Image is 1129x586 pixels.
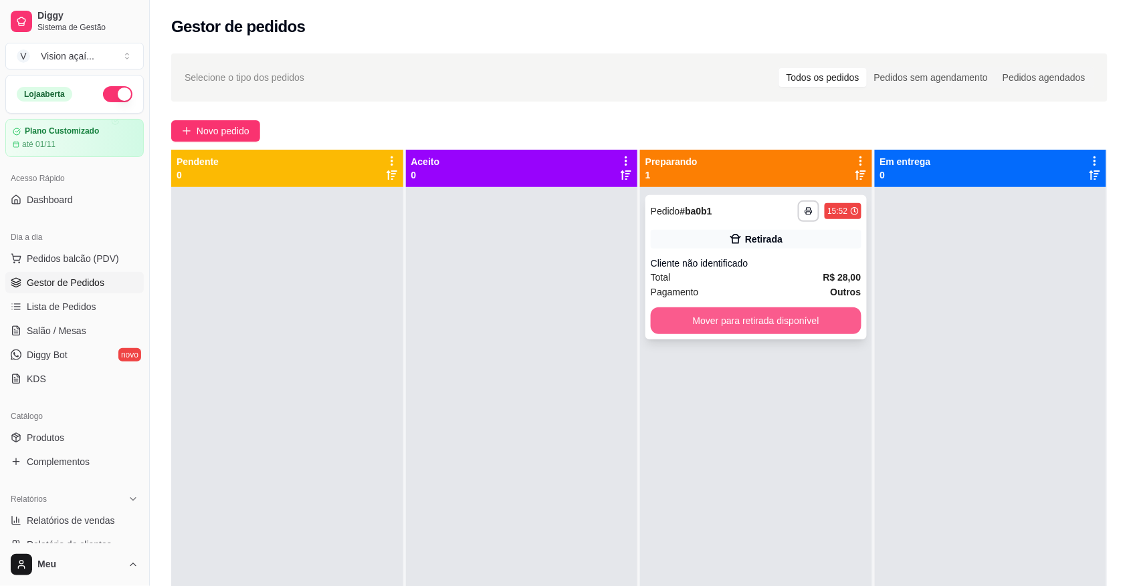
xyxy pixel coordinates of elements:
div: Catálogo [5,406,144,427]
strong: # ba0b1 [680,206,712,216]
a: Salão / Mesas [5,320,144,341]
a: Complementos [5,451,144,472]
span: KDS [27,372,46,386]
p: 1 [645,168,698,182]
span: Pagamento [651,285,699,299]
a: Relatório de clientes [5,534,144,555]
article: até 01/11 [22,139,56,150]
span: Gestor de Pedidos [27,276,104,289]
div: Pedidos sem agendamento [867,68,995,87]
p: Pendente [177,155,219,168]
span: Complementos [27,455,90,468]
p: 0 [411,168,440,182]
span: Pedidos balcão (PDV) [27,252,119,265]
h2: Gestor de pedidos [171,16,306,37]
strong: Outros [831,287,861,297]
div: Retirada [745,233,783,246]
span: Selecione o tipo dos pedidos [185,70,304,85]
span: Pedido [651,206,680,216]
span: Sistema de Gestão [37,22,138,33]
div: Loja aberta [17,87,72,102]
button: Novo pedido [171,120,260,142]
a: DiggySistema de Gestão [5,5,144,37]
p: 0 [880,168,931,182]
span: Total [651,270,671,285]
a: Gestor de Pedidos [5,272,144,293]
button: Meu [5,549,144,581]
span: Lista de Pedidos [27,300,96,313]
div: Vision açaí ... [41,49,94,63]
a: Plano Customizadoaté 01/11 [5,119,144,157]
button: Pedidos balcão (PDV) [5,248,144,269]
p: Em entrega [880,155,931,168]
span: Diggy Bot [27,348,68,361]
span: Relatórios [11,494,47,504]
a: Lista de Pedidos [5,296,144,317]
a: KDS [5,368,144,390]
span: Produtos [27,431,64,444]
span: Relatórios de vendas [27,514,115,527]
p: Preparando [645,155,698,168]
div: 15:52 [827,206,847,216]
article: Plano Customizado [25,126,99,136]
span: Salão / Mesas [27,324,86,337]
p: Aceito [411,155,440,168]
button: Alterar Status [103,86,132,102]
button: Mover para retirada disponível [651,307,861,334]
span: plus [182,126,191,136]
button: Select a team [5,43,144,69]
span: Meu [37,559,122,571]
a: Relatórios de vendas [5,510,144,531]
div: Cliente não identificado [651,257,861,270]
div: Acesso Rápido [5,168,144,189]
span: Diggy [37,10,138,22]
p: 0 [177,168,219,182]
a: Dashboard [5,189,144,210]
div: Pedidos agendados [995,68,1093,87]
a: Produtos [5,427,144,448]
div: Todos os pedidos [779,68,867,87]
a: Diggy Botnovo [5,344,144,365]
span: Dashboard [27,193,73,206]
span: Novo pedido [197,124,249,138]
div: Dia a dia [5,227,144,248]
strong: R$ 28,00 [823,272,861,283]
span: V [17,49,30,63]
span: Relatório de clientes [27,538,112,551]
